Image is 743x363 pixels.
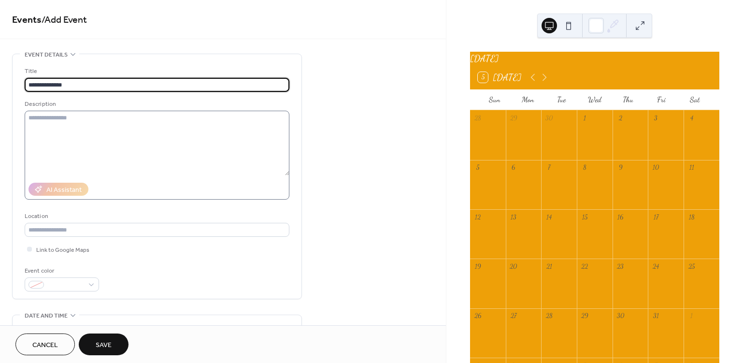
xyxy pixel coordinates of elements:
[12,11,42,29] a: Events
[544,213,553,221] div: 14
[652,312,660,320] div: 31
[580,213,589,221] div: 15
[616,213,625,221] div: 16
[687,312,696,320] div: 1
[473,163,482,172] div: 5
[687,163,696,172] div: 11
[580,163,589,172] div: 8
[687,262,696,271] div: 25
[473,312,482,320] div: 26
[474,70,525,85] button: 5[DATE]
[616,114,625,122] div: 2
[25,50,68,60] span: Event details
[652,163,660,172] div: 10
[616,262,625,271] div: 23
[511,89,544,110] div: Mon
[509,213,518,221] div: 13
[580,114,589,122] div: 1
[611,89,644,110] div: Thu
[544,312,553,320] div: 28
[509,114,518,122] div: 29
[616,163,625,172] div: 9
[25,211,287,221] div: Location
[678,89,712,110] div: Sat
[32,340,58,350] span: Cancel
[478,89,511,110] div: Sun
[470,52,719,66] div: [DATE]
[42,11,87,29] span: / Add Event
[616,312,625,320] div: 30
[578,89,611,110] div: Wed
[687,114,696,122] div: 4
[25,311,68,321] span: Date and time
[509,262,518,271] div: 20
[509,163,518,172] div: 6
[544,114,553,122] div: 30
[509,312,518,320] div: 27
[25,99,287,109] div: Description
[544,262,553,271] div: 21
[652,213,660,221] div: 17
[96,340,112,350] span: Save
[645,89,678,110] div: Fri
[652,114,660,122] div: 3
[544,89,578,110] div: Tue
[473,213,482,221] div: 12
[36,245,89,255] span: Link to Google Maps
[25,266,97,276] div: Event color
[473,262,482,271] div: 19
[473,114,482,122] div: 28
[652,262,660,271] div: 24
[544,163,553,172] div: 7
[580,262,589,271] div: 22
[79,334,129,355] button: Save
[687,213,696,221] div: 18
[15,334,75,355] button: Cancel
[25,66,287,76] div: Title
[580,312,589,320] div: 29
